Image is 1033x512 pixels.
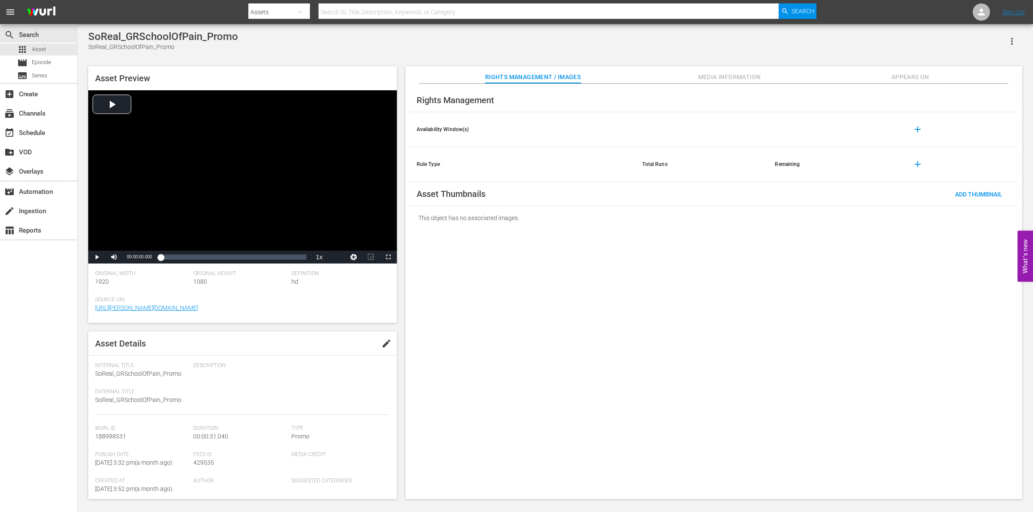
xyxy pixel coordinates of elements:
span: Create [4,89,15,99]
th: Total Runs [635,147,768,182]
span: SoReal_GRSchoolOfPain_Promo [95,396,181,403]
span: Original Height [193,270,287,277]
span: Type [291,425,385,432]
span: hd [291,278,298,285]
button: Picture-in-Picture [362,251,380,264]
span: Overlays [4,166,15,177]
span: 1080 [193,278,207,285]
span: Search [792,3,814,19]
button: Playback Rate [311,251,328,264]
span: Created At [95,478,189,484]
div: Video Player [88,90,397,264]
span: add [912,159,923,169]
th: Rule Type [410,147,636,182]
span: Search [4,30,15,40]
span: Asset [32,45,46,54]
button: edit [376,333,397,354]
span: Publish Date [95,451,189,458]
span: Add Thumbnail [948,191,1009,198]
span: Asset Thumbnails [417,189,486,199]
button: add [907,119,928,140]
div: Progress Bar [161,254,306,260]
span: Duration [193,425,287,432]
span: 00:00:00.000 [127,254,152,259]
th: Availability Window(s) [410,112,636,147]
span: Promo [291,433,309,440]
span: External Title: [95,389,189,395]
a: [URL][PERSON_NAME][DOMAIN_NAME] [95,304,198,311]
span: Source Url [95,297,386,304]
button: add [907,154,928,175]
span: Series [17,71,28,81]
span: Media Credit [291,451,385,458]
span: Internal Title: [95,362,189,369]
span: menu [5,7,15,17]
span: Suggested Categories [291,478,385,484]
span: edit [381,338,392,349]
button: Play [88,251,105,264]
span: Feed ID [193,451,287,458]
span: Rights Management [417,95,494,105]
button: Mute [105,251,123,264]
a: Sign Out [1002,9,1025,15]
span: Automation [4,187,15,197]
span: Reports [4,225,15,236]
span: 1920 [95,278,109,285]
span: add [912,124,923,135]
img: ans4CAIJ8jUAAAAAAAAAAAAAAAAAAAAAAAAgQb4GAAAAAAAAAAAAAAAAAAAAAAAAJMjXAAAAAAAAAAAAAAAAAAAAAAAAgAT5G... [21,2,62,22]
span: Episode [32,58,51,67]
span: 429535 [193,459,214,466]
div: SoReal_GRSchoolOfPain_Promo [88,43,238,52]
button: Jump To Time [345,251,362,264]
span: Description: [193,362,385,369]
span: Appears On [878,72,943,83]
button: Add Thumbnail [948,186,1009,202]
span: Asset [17,44,28,55]
span: Wurl Id [95,425,189,432]
span: Author [193,478,287,484]
span: Asset Preview [95,73,150,83]
span: Media Information [697,72,762,83]
button: Fullscreen [380,251,397,264]
span: Asset Details [95,338,146,349]
span: SoReal_GRSchoolOfPain_Promo [95,370,181,377]
span: Rights Management / Images [485,72,581,83]
div: This object has no associated images. [410,206,1018,230]
span: [DATE] 3:52 pm ( a month ago ) [95,485,173,492]
span: Series [32,71,47,80]
span: [DATE] 3:32 pm ( a month ago ) [95,459,173,466]
button: Open Feedback Widget [1018,230,1033,282]
span: Schedule [4,128,15,138]
div: SoReal_GRSchoolOfPain_Promo [88,31,238,43]
span: Original Width [95,270,189,277]
span: Ingestion [4,206,15,216]
button: Search [779,3,817,19]
th: Remaining [768,147,900,182]
span: Channels [4,108,15,119]
span: Episode [17,58,28,68]
span: 00:00:31.040 [193,433,228,440]
span: 188998531 [95,433,126,440]
span: Definition [291,270,385,277]
span: VOD [4,147,15,157]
